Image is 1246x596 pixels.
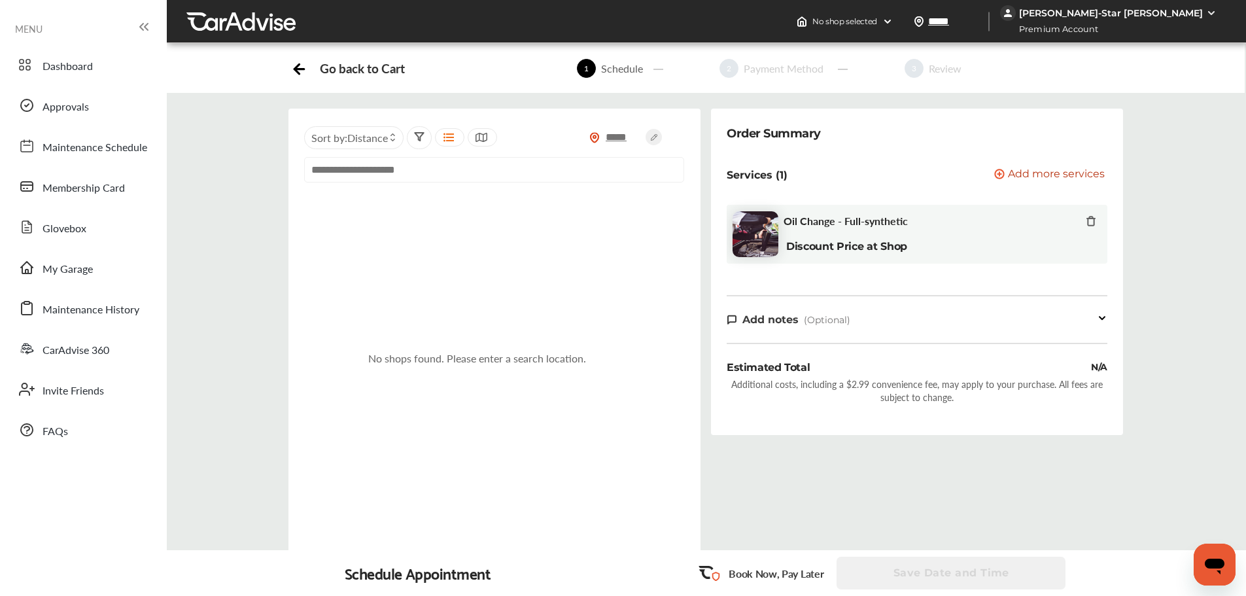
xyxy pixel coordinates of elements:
[345,564,491,582] div: Schedule Appointment
[43,99,89,116] span: Approvals
[1019,7,1203,19] div: [PERSON_NAME]-Star [PERSON_NAME]
[12,372,154,406] a: Invite Friends
[12,332,154,366] a: CarAdvise 360
[12,48,154,82] a: Dashboard
[727,360,810,375] div: Estimated Total
[577,59,596,78] span: 1
[43,423,68,440] span: FAQs
[905,59,924,78] span: 3
[12,129,154,163] a: Maintenance Schedule
[719,59,738,78] span: 2
[882,16,893,27] img: header-down-arrow.9dd2ce7d.svg
[1206,8,1217,18] img: WGsFRI8htEPBVLJbROoPRyZpYNWhNONpIPPETTm6eUC0GeLEiAAAAAElFTkSuQmCC
[12,291,154,325] a: Maintenance History
[12,169,154,203] a: Membership Card
[43,302,139,319] span: Maintenance History
[15,24,43,34] span: MENU
[738,61,829,76] div: Payment Method
[596,61,648,76] div: Schedule
[43,220,86,237] span: Glovebox
[43,383,104,400] span: Invite Friends
[994,169,1107,181] a: Add more services
[742,313,799,326] span: Add notes
[1001,22,1108,36] span: Premium Account
[12,413,154,447] a: FAQs
[311,130,388,145] span: Sort by :
[1000,5,1016,21] img: jVpblrzwTbfkPYzPPzSLxeg0AAAAASUVORK5CYII=
[12,88,154,122] a: Approvals
[994,169,1105,181] button: Add more services
[727,314,737,325] img: note-icon.db9493fa.svg
[12,210,154,244] a: Glovebox
[1091,360,1107,375] div: N/A
[43,261,93,278] span: My Garage
[1194,544,1236,586] iframe: Button to launch messaging window
[43,139,147,156] span: Maintenance Schedule
[786,240,907,253] b: Discount Price at Shop
[812,16,877,27] span: No shop selected
[589,132,600,143] img: location_vector_orange.38f05af8.svg
[727,377,1107,404] div: Additional costs, including a $2.99 convenience fee, may apply to your purchase. All fees are sub...
[727,124,821,143] div: Order Summary
[43,58,93,75] span: Dashboard
[914,16,924,27] img: location_vector.a44bc228.svg
[12,251,154,285] a: My Garage
[368,351,586,366] div: No shops found. Please enter a search location.
[1008,169,1105,181] span: Add more services
[729,566,823,581] p: Book Now, Pay Later
[320,61,404,76] div: Go back to Cart
[43,342,109,359] span: CarAdvise 360
[924,61,967,76] div: Review
[988,12,990,31] img: header-divider.bc55588e.svg
[727,169,787,181] p: Services (1)
[43,180,125,197] span: Membership Card
[347,130,388,145] span: Distance
[804,314,850,326] span: (Optional)
[784,215,908,227] span: Oil Change - Full-synthetic
[733,211,778,257] img: oil-change-thumb.jpg
[797,16,807,27] img: header-home-logo.8d720a4f.svg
